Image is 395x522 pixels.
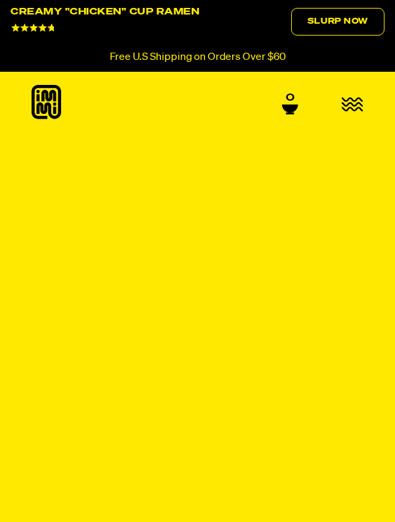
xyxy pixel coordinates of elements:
[282,92,298,115] a: 0
[286,92,294,104] span: 0
[291,8,384,36] a: Slurp Now
[11,8,199,16] div: Creamy "Chicken" Cup Ramen
[110,51,286,63] p: Free U.S Shipping on Orders Over $60
[61,24,101,32] span: 66 Reviews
